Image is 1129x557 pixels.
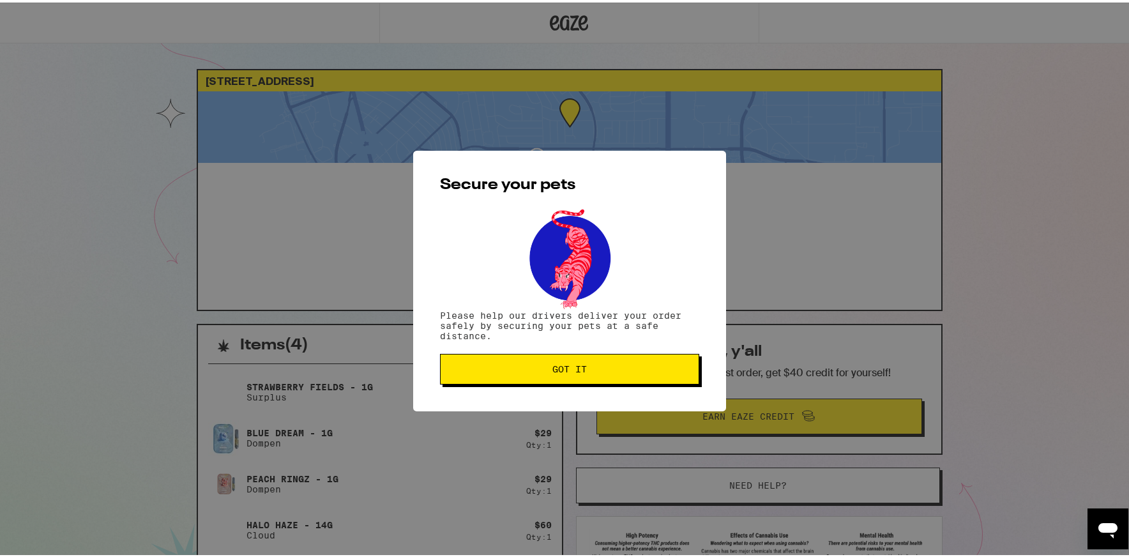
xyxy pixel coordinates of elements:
[440,351,699,382] button: Got it
[517,203,622,308] img: pets
[1087,506,1128,547] iframe: Button to launch messaging window
[552,362,587,371] span: Got it
[440,308,699,339] p: Please help our drivers deliver your order safely by securing your pets at a safe distance.
[440,175,699,190] h2: Secure your pets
